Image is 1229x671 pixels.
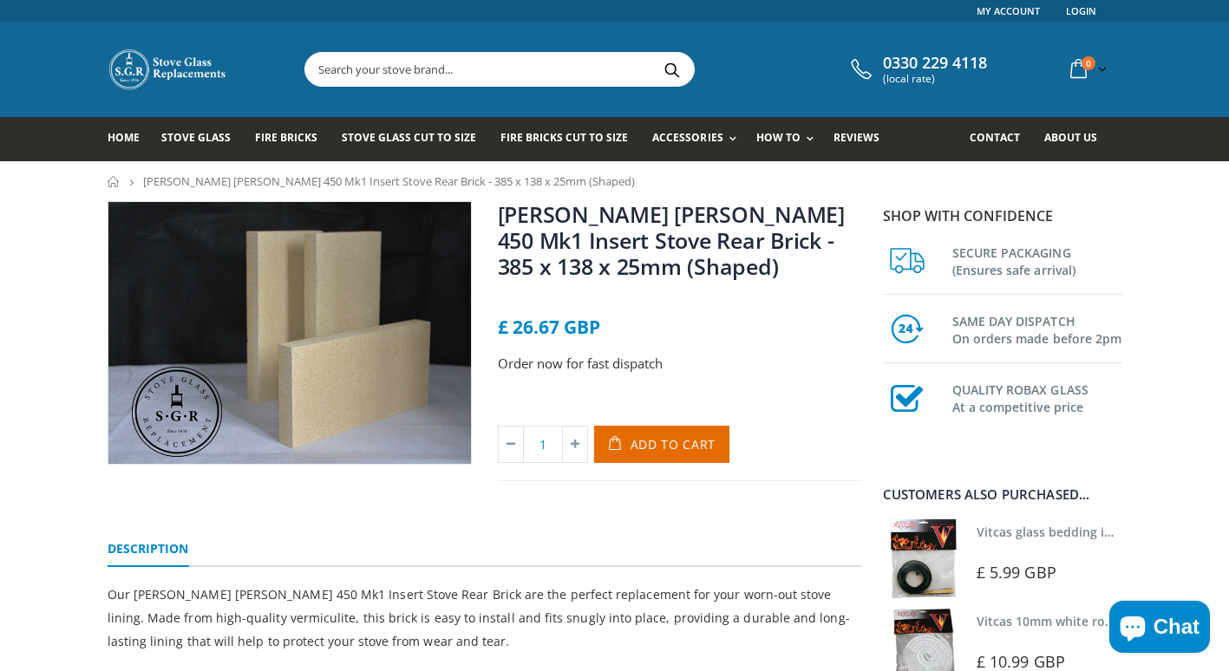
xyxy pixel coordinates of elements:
a: Fire Bricks [255,117,330,161]
a: Accessories [652,117,744,161]
h3: SAME DAY DISPATCH On orders made before 2pm [952,309,1122,348]
a: 0 [1063,52,1110,86]
img: Stove Glass Replacement [108,48,229,91]
span: Fire Bricks [255,130,317,145]
input: Search your stove brand... [305,53,888,86]
div: Customers also purchased... [883,488,1122,501]
span: Contact [970,130,1020,145]
a: Stove Glass Cut To Size [342,117,489,161]
button: Search [653,53,692,86]
span: About us [1044,130,1097,145]
a: Fire Bricks Cut To Size [500,117,641,161]
img: 3_fire_bricks-2-min_e08a3c0a-ae06-4271-b613-fd3d5a6776ae_800x_crop_center.jpg [108,202,471,465]
a: Description [108,532,189,567]
span: Fire Bricks Cut To Size [500,130,628,145]
h3: SECURE PACKAGING (Ensures safe arrival) [952,241,1122,279]
a: Home [108,117,153,161]
span: (local rate) [883,73,987,85]
span: Reviews [833,130,879,145]
button: Add to Cart [594,426,730,463]
p: Shop with confidence [883,205,1122,226]
a: 0330 229 4118 (local rate) [847,54,987,85]
span: Home [108,130,140,145]
a: [PERSON_NAME] [PERSON_NAME] 450 Mk1 Insert Stove Rear Brick - 385 x 138 x 25mm (Shaped) [498,199,845,281]
span: [PERSON_NAME] [PERSON_NAME] 450 Mk1 Insert Stove Rear Brick - 385 x 138 x 25mm (Shaped) [143,173,635,189]
a: About us [1044,117,1110,161]
span: How To [756,130,801,145]
span: 0330 229 4118 [883,54,987,73]
span: Add to Cart [631,436,716,453]
span: £ 26.67 GBP [498,315,600,339]
span: 0 [1082,56,1095,70]
span: Stove Glass Cut To Size [342,130,476,145]
p: Our [PERSON_NAME] [PERSON_NAME] 450 Mk1 Insert Stove Rear Brick are the perfect replacement for y... [108,583,862,653]
span: Accessories [652,130,722,145]
a: Contact [970,117,1033,161]
span: £ 5.99 GBP [977,562,1056,583]
img: Vitcas stove glass bedding in tape [883,518,964,599]
span: Stove Glass [161,130,231,145]
h3: QUALITY ROBAX GLASS At a competitive price [952,378,1122,416]
a: Home [108,176,121,187]
p: Order now for fast dispatch [498,354,862,374]
a: Stove Glass [161,117,244,161]
a: Reviews [833,117,892,161]
inbox-online-store-chat: Shopify online store chat [1104,601,1215,657]
a: How To [756,117,822,161]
